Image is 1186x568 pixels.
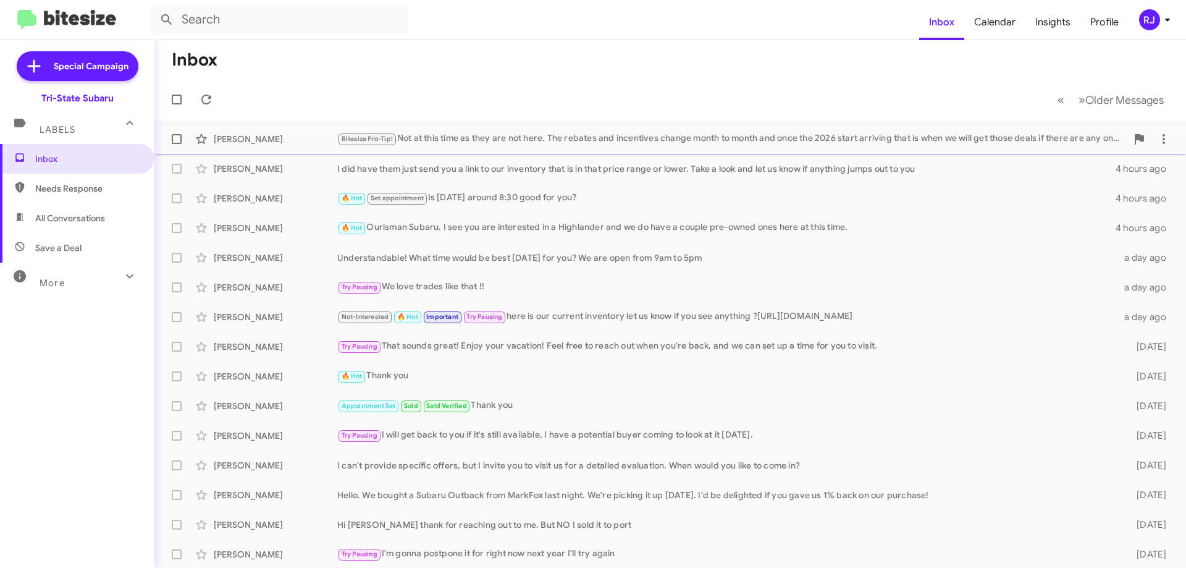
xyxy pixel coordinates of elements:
nav: Page navigation example [1051,87,1171,112]
div: [PERSON_NAME] [214,252,337,264]
span: Set appointment [371,194,424,202]
a: Calendar [964,4,1025,40]
span: Try Pausing [466,313,502,321]
div: Understandable! What time would be best [DATE] for you? We are open from 9am to 5pm [337,252,1117,264]
span: 🔥 Hot [342,194,363,202]
div: [DATE] [1117,370,1176,383]
span: Needs Response [35,182,140,195]
span: Appointment Set [342,402,396,410]
div: We love trades like that !! [337,280,1117,294]
span: 🔥 Hot [342,224,363,232]
div: [PERSON_NAME] [214,281,337,294]
div: [PERSON_NAME] [214,400,337,412]
span: Try Pausing [342,550,377,558]
div: I'm gonna postpone it for right now next year I'll try again [337,547,1117,561]
div: [PERSON_NAME] [214,311,337,323]
span: Special Campaign [54,60,128,72]
div: Not at this time as they are not here. The rebates and incentives change month to month and once ... [337,132,1127,146]
div: I did have them just send you a link to our inventory that is in that price range or lower. Take ... [337,163,1116,175]
div: a day ago [1117,252,1176,264]
button: Next [1071,87,1171,112]
div: [DATE] [1117,519,1176,531]
span: Labels [40,124,75,135]
div: [PERSON_NAME] [214,459,337,472]
h1: Inbox [172,50,217,70]
div: [DATE] [1117,341,1176,353]
div: [PERSON_NAME] [214,163,337,175]
div: [PERSON_NAME] [214,430,337,442]
div: [PERSON_NAME] [214,192,337,205]
div: Thank you [337,399,1117,413]
div: [PERSON_NAME] [214,370,337,383]
div: [DATE] [1117,459,1176,472]
span: Not-Interested [342,313,389,321]
div: Hello. We bought a Subaru Outback from MarkFox last night. We're picking it up [DATE]. I'd be del... [337,489,1117,501]
a: Inbox [919,4,964,40]
div: Ourisman Subaru. I see you are interested in a Highlander and we do have a couple pre-owned ones ... [337,221,1116,235]
div: [DATE] [1117,400,1176,412]
input: Search [149,5,409,35]
div: 4 hours ago [1116,222,1176,234]
div: RJ [1139,9,1160,30]
div: I will get back to you if it's still available, I have a potential buyer coming to look at it [DA... [337,428,1117,443]
div: [DATE] [1117,489,1176,501]
span: » [1079,92,1085,108]
div: That sounds great! Enjoy your vacation! Feel free to reach out when you're back, and we can set u... [337,339,1117,354]
div: here is our current inventory let us know if you see anything ?[URL][DOMAIN_NAME] [337,310,1117,324]
div: I can't provide specific offers, but I invite you to visit us for a detailed evaluation. When wou... [337,459,1117,472]
a: Special Campaign [17,51,138,81]
span: « [1058,92,1064,108]
div: Tri-State Subaru [41,92,114,104]
span: Bitesize Pro-Tip! [342,135,393,143]
div: [DATE] [1117,548,1176,561]
span: Important [426,313,458,321]
span: Inbox [35,153,140,165]
div: [PERSON_NAME] [214,519,337,531]
div: Is [DATE] around 8:30 good for you? [337,191,1116,205]
span: 🔥 Hot [397,313,418,321]
div: a day ago [1117,281,1176,294]
span: More [40,278,65,289]
span: Sold [404,402,418,410]
span: 🔥 Hot [342,372,363,380]
span: Try Pausing [342,431,377,439]
div: a day ago [1117,311,1176,323]
div: [DATE] [1117,430,1176,442]
div: Hi [PERSON_NAME] thank for reaching out to me. But NO I sold it to port [337,519,1117,531]
span: All Conversations [35,212,105,224]
div: 4 hours ago [1116,163,1176,175]
span: Try Pausing [342,283,377,291]
div: [PERSON_NAME] [214,489,337,501]
button: RJ [1129,9,1172,30]
button: Previous [1050,87,1072,112]
div: [PERSON_NAME] [214,548,337,561]
span: Save a Deal [35,242,82,254]
div: Thank you [337,369,1117,383]
div: [PERSON_NAME] [214,133,337,145]
div: [PERSON_NAME] [214,222,337,234]
a: Profile [1080,4,1129,40]
span: Sold Verified [426,402,467,410]
span: Older Messages [1085,93,1164,107]
div: 4 hours ago [1116,192,1176,205]
span: Try Pausing [342,342,377,350]
a: Insights [1025,4,1080,40]
div: [PERSON_NAME] [214,341,337,353]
